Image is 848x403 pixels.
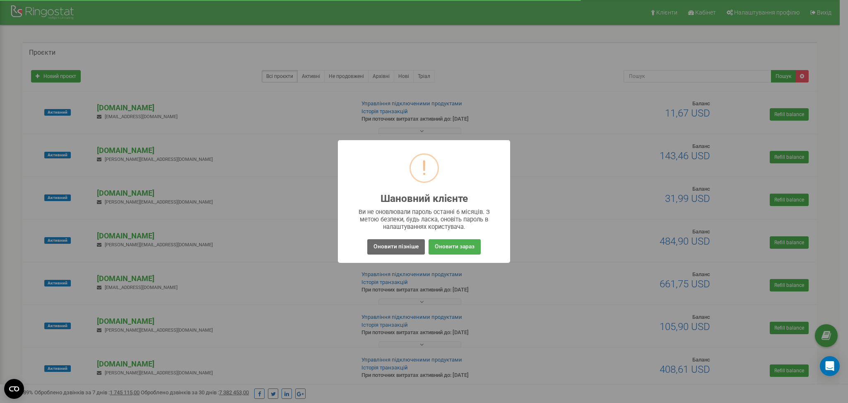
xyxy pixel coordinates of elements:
div: Ви не оновлювали пароль останні 6 місяців. З метою безпеки, будь ласка, оновіть пароль в налаштув... [354,208,494,231]
button: Оновити зараз [429,239,481,255]
div: ! [422,155,427,182]
button: Open CMP widget [4,379,24,399]
button: Оновити пізніше [367,239,425,255]
div: Open Intercom Messenger [820,356,840,376]
h2: Шановний клієнте [381,193,468,204]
